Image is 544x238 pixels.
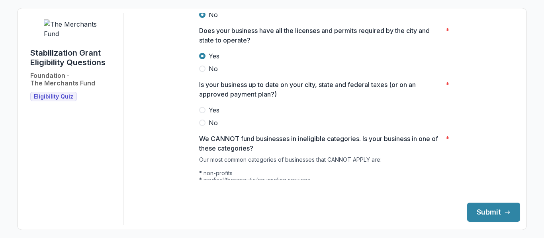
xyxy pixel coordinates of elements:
button: Submit [467,203,520,222]
span: Yes [209,51,219,61]
img: The Merchants Fund [44,19,104,39]
span: No [209,64,218,74]
span: No [209,10,218,19]
span: No [209,118,218,128]
h1: Stabilization Grant Eligibility Questions [30,48,117,67]
h2: Foundation - The Merchants Fund [30,72,95,87]
span: Yes [209,105,219,115]
p: Is your business up to date on your city, state and federal taxes (or on an approved payment plan?) [199,80,442,99]
p: We CANNOT fund businesses in ineligible categories. Is your business in one of these categories? [199,134,442,153]
p: Does your business have all the licenses and permits required by the city and state to operate? [199,26,442,45]
span: Eligibility Quiz [34,93,73,100]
